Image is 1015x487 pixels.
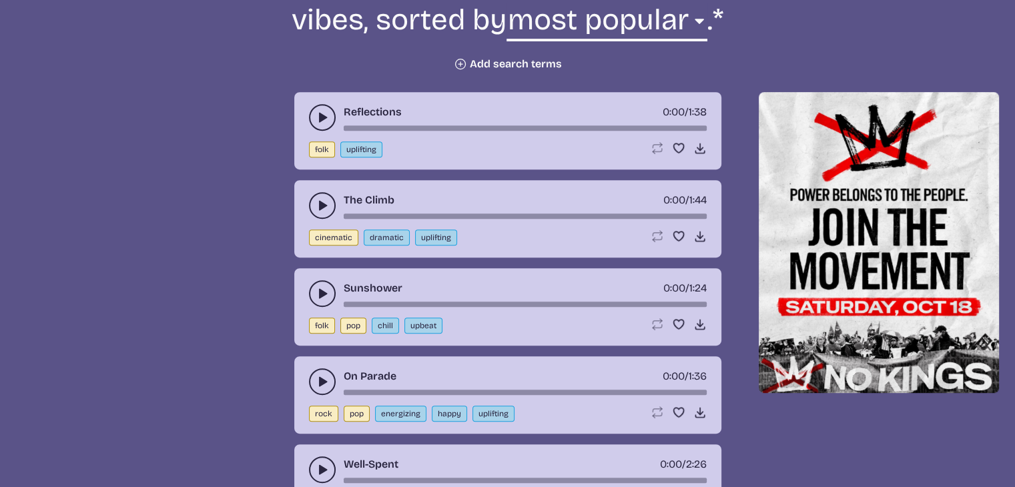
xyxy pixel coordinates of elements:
[344,280,402,296] a: Sunshower
[340,318,366,334] button: pop
[344,302,707,307] div: song-time-bar
[344,125,707,131] div: song-time-bar
[686,458,707,470] span: 2:26
[344,406,370,422] button: pop
[472,406,515,422] button: uplifting
[344,104,402,120] a: Reflections
[344,456,398,472] a: Well-Spent
[309,229,358,246] button: cinematic
[309,280,336,307] button: play-pause toggle
[344,478,707,483] div: song-time-bar
[344,192,394,208] a: The Climb
[663,104,707,120] div: /
[375,406,426,422] button: energizing
[663,282,685,294] span: timer
[651,318,664,331] button: Loop
[372,318,399,334] button: chill
[689,370,707,382] span: 1:36
[506,1,707,47] select: sorting
[344,390,707,395] div: song-time-bar
[672,141,685,155] button: Favorite
[663,193,685,206] span: timer
[663,105,685,118] span: timer
[651,406,664,419] button: Loop
[454,57,562,71] button: Add search terms
[344,368,396,384] a: On Parade
[660,458,682,470] span: timer
[663,280,707,296] div: /
[660,456,707,472] div: /
[404,318,442,334] button: upbeat
[415,229,457,246] button: uplifting
[663,370,685,382] span: timer
[309,406,338,422] button: rock
[344,213,707,219] div: song-time-bar
[309,104,336,131] button: play-pause toggle
[309,141,335,157] button: folk
[309,192,336,219] button: play-pause toggle
[432,406,467,422] button: happy
[672,318,685,331] button: Favorite
[309,368,336,395] button: play-pause toggle
[689,282,707,294] span: 1:24
[651,229,664,243] button: Loop
[759,92,1000,393] img: Help save our democracy!
[672,406,685,419] button: Favorite
[689,105,707,118] span: 1:38
[689,193,707,206] span: 1:44
[309,318,335,334] button: folk
[663,368,707,384] div: /
[663,192,707,208] div: /
[364,229,410,246] button: dramatic
[340,141,382,157] button: uplifting
[309,456,336,483] button: play-pause toggle
[651,141,664,155] button: Loop
[672,229,685,243] button: Favorite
